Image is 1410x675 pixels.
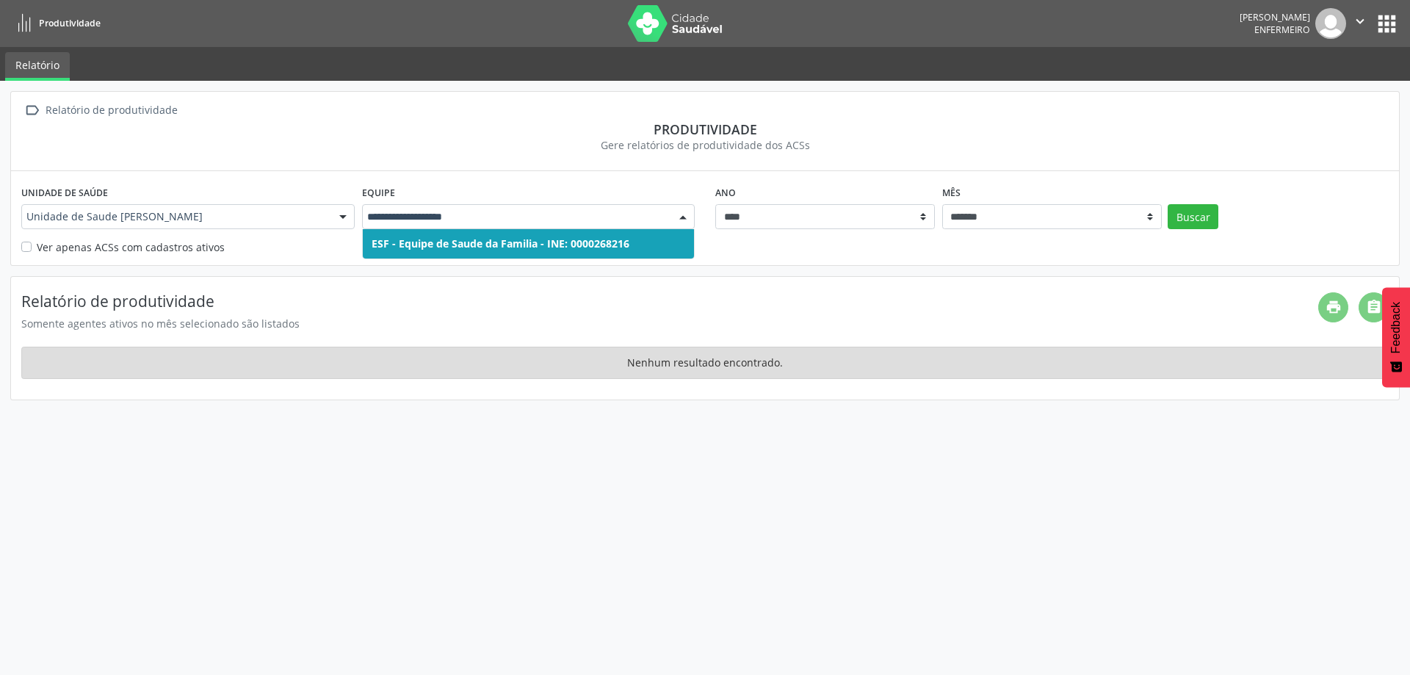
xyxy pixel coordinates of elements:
[21,181,108,204] label: Unidade de saúde
[21,137,1389,153] div: Gere relatórios de produtividade dos ACSs
[1346,8,1374,39] button: 
[10,11,101,35] a: Produtividade
[1315,8,1346,39] img: img
[21,347,1389,379] div: Nenhum resultado encontrado.
[1168,204,1218,229] button: Buscar
[362,181,395,204] label: Equipe
[21,316,1318,331] div: Somente agentes ativos no mês selecionado são listados
[21,292,1318,311] h4: Relatório de produtividade
[43,100,180,121] div: Relatório de produtividade
[26,209,325,224] span: Unidade de Saude [PERSON_NAME]
[21,121,1389,137] div: Produtividade
[5,52,70,81] a: Relatório
[21,100,43,121] i: 
[1240,11,1310,24] div: [PERSON_NAME]
[1374,11,1400,37] button: apps
[715,181,736,204] label: Ano
[37,239,225,255] label: Ver apenas ACSs com cadastros ativos
[21,100,180,121] a:  Relatório de produtividade
[942,181,961,204] label: Mês
[1382,287,1410,387] button: Feedback - Mostrar pesquisa
[39,17,101,29] span: Produtividade
[372,237,629,250] span: ESF - Equipe de Saude da Familia - INE: 0000268216
[1254,24,1310,36] span: Enfermeiro
[1352,13,1368,29] i: 
[1389,302,1403,353] span: Feedback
